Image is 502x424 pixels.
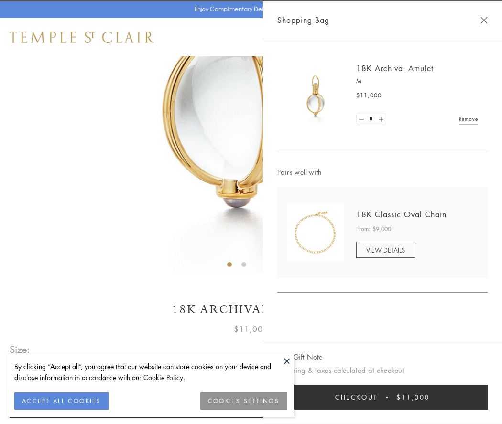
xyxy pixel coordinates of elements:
[357,113,366,125] a: Set quantity to 0
[287,204,344,261] img: N88865-OV18
[277,385,488,410] button: Checkout $11,000
[277,364,488,376] p: Shipping & taxes calculated at checkout
[356,224,391,234] span: From: $9,000
[195,4,303,14] p: Enjoy Complimentary Delivery & Returns
[480,17,488,24] button: Close Shopping Bag
[10,32,154,43] img: Temple St. Clair
[10,301,492,318] h1: 18K Archival Amulet
[277,351,323,363] button: Add Gift Note
[356,91,382,100] span: $11,000
[200,392,287,410] button: COOKIES SETTINGS
[356,209,447,220] a: 18K Classic Oval Chain
[366,245,405,254] span: VIEW DETAILS
[356,63,434,74] a: 18K Archival Amulet
[356,242,415,258] a: VIEW DETAILS
[14,392,109,410] button: ACCEPT ALL COOKIES
[356,76,478,86] p: M
[287,67,344,124] img: 18K Archival Amulet
[277,167,488,178] span: Pairs well with
[335,392,378,403] span: Checkout
[277,14,329,26] span: Shopping Bag
[396,392,430,403] span: $11,000
[459,114,478,124] a: Remove
[234,323,268,335] span: $11,000
[10,341,31,357] span: Size:
[376,113,385,125] a: Set quantity to 2
[14,361,287,383] div: By clicking “Accept all”, you agree that our website can store cookies on your device and disclos...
